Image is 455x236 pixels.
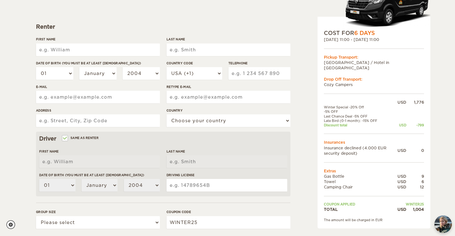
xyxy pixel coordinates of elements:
[36,23,290,31] div: Renter
[167,61,222,66] label: Country Code
[167,210,290,214] label: Coupon code
[36,108,160,113] label: Address
[167,149,287,154] label: Last Name
[39,149,160,154] label: First Name
[324,218,424,222] div: The amount will be charged in EUR
[39,155,160,168] input: e.g. William
[36,43,160,56] input: e.g. William
[36,114,160,127] input: e.g. Street, City, Zip Code
[397,123,406,127] div: USD
[406,123,424,127] div: -799
[228,61,290,66] label: Telephone
[324,168,424,174] td: Extras
[39,135,287,142] div: Driver
[324,109,397,114] td: -5% OFF
[167,43,290,56] input: e.g. Smith
[324,29,424,37] div: COST FOR
[63,137,67,141] input: Same as renter
[434,216,452,233] button: chat-button
[228,67,290,80] input: e.g. 1 234 567 890
[324,77,424,82] div: Drop Off Transport:
[39,173,160,177] label: Date of birth (You must be at least [DEMOGRAPHIC_DATA])
[167,155,287,168] input: e.g. Smith
[36,210,160,214] label: Group size
[397,184,406,190] div: USD
[324,184,397,190] td: Camping Chair
[167,179,287,192] input: e.g. 14789654B
[434,216,452,233] img: Freyja at Cozy Campers
[36,91,160,103] input: e.g. example@example.com
[324,123,397,127] td: Discount total
[324,60,424,71] td: [GEOGRAPHIC_DATA] / Hotel in [GEOGRAPHIC_DATA]
[354,30,375,36] span: 6 Days
[6,220,19,229] a: Cookie settings
[397,174,406,179] div: USD
[324,140,424,145] td: Insurances
[406,148,424,153] div: 0
[36,61,160,66] label: Date of birth (You must be at least [DEMOGRAPHIC_DATA])
[324,207,397,212] td: TOTAL
[324,174,397,179] td: Gas Bottle
[397,148,406,153] div: USD
[406,100,424,105] div: 1,776
[324,145,397,156] td: Insurance declined (4.000 EUR security deposit)
[36,84,160,89] label: E-mail
[324,37,424,42] div: [DATE] 11:00 - [DATE] 11:00
[324,55,424,60] div: Pickup Transport:
[167,37,290,42] label: Last Name
[406,184,424,190] div: 12
[397,207,406,212] div: USD
[167,84,290,89] label: Retype E-mail
[406,179,424,184] div: 6
[324,179,397,184] td: Towel
[167,91,290,103] input: e.g. example@example.com
[397,202,424,206] td: WINTER25
[36,37,160,42] label: First Name
[324,82,424,87] td: Cozy Campers
[324,202,397,206] td: Coupon applied
[397,179,406,184] div: USD
[397,100,406,105] div: USD
[167,173,287,177] label: Driving License
[406,174,424,179] div: 9
[324,105,397,109] td: Winter Special -20% Off
[324,118,397,123] td: Late Bird (0-1 month): -15% OFF
[406,207,424,212] div: 1,004
[324,114,397,118] td: Last Chance Deal -5% OFF
[63,135,99,141] label: Same as renter
[167,108,290,113] label: Country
